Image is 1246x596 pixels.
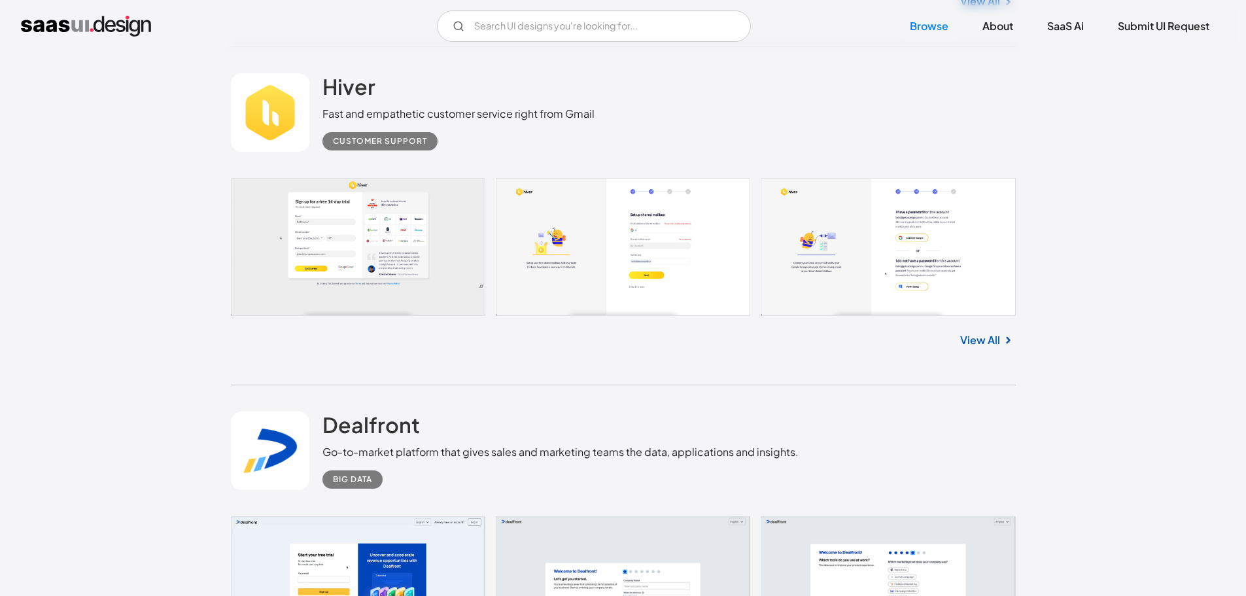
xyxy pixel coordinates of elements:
div: Big Data [333,472,372,487]
a: Dealfront [322,412,420,444]
h2: Hiver [322,73,375,99]
a: Browse [894,12,964,41]
a: Hiver [322,73,375,106]
div: Customer Support [333,133,427,149]
a: About [967,12,1029,41]
div: Fast and empathetic customer service right from Gmail [322,106,595,122]
input: Search UI designs you're looking for... [437,10,751,42]
a: View All [960,332,1000,348]
div: Go-to-market platform that gives sales and marketing teams the data, applications and insights. [322,444,799,460]
a: SaaS Ai [1031,12,1099,41]
h2: Dealfront [322,412,420,438]
form: Email Form [437,10,751,42]
a: Submit UI Request [1102,12,1225,41]
a: home [21,16,151,37]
